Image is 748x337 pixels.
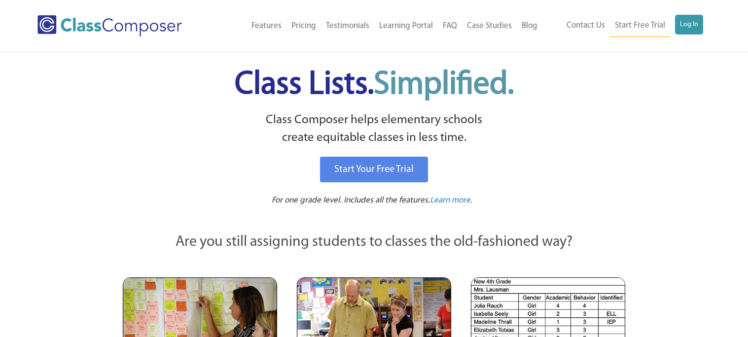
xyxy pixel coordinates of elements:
a: Testimonials [321,15,374,37]
a: Pricing [286,15,321,37]
span: Class Lists. [235,69,514,101]
span: Start Your Free Trial [334,165,414,174]
a: FAQ [438,15,462,37]
a: Contact Us [562,15,610,36]
a: Start Your Free Trial [320,157,428,182]
a: Start Free Trial [610,15,670,37]
a: Case Studies [462,15,517,37]
p: Class Composer helps elementary schools create equitable classes in less time. [121,111,627,147]
nav: Header Menu [542,15,703,37]
a: Features [247,15,286,37]
a: Log In [675,15,703,34]
img: Class Composer [37,15,182,36]
nav: Header Menu [213,15,542,37]
a: Blog [517,15,542,37]
span: For one grade level. Includes all the features. [272,196,430,204]
span: Learn more. [430,196,472,204]
p: Are you still assigning students to classes the old-fashioned way? [123,232,626,253]
a: Learning Portal [374,15,438,37]
span: Simplified. [374,69,514,101]
a: Learn more. [430,195,472,207]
